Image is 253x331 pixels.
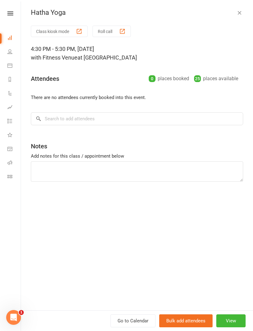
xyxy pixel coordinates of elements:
[7,143,21,156] a: General attendance kiosk mode
[31,142,47,151] div: Notes
[7,73,21,87] a: Reports
[31,26,88,37] button: Class kiosk mode
[194,74,238,83] div: places available
[7,170,21,184] a: Class kiosk mode
[31,54,77,61] span: with Fitness Venue
[31,94,243,101] li: There are no attendees currently booked into this event.
[7,59,21,73] a: Calendar
[149,74,189,83] div: places booked
[31,45,243,62] div: 4:30 PM - 5:30 PM, [DATE]
[77,54,137,61] span: at [GEOGRAPHIC_DATA]
[7,101,21,115] a: Assessments
[31,74,59,83] div: Attendees
[194,75,201,82] div: 25
[31,112,243,125] input: Search to add attendees
[21,9,253,17] div: Hatha Yoga
[7,156,21,170] a: Roll call kiosk mode
[19,310,24,315] span: 1
[216,314,246,327] button: View
[7,45,21,59] a: People
[7,129,21,143] a: What's New
[7,31,21,45] a: Dashboard
[31,152,243,160] div: Add notes for this class / appointment below
[149,75,156,82] div: 0
[93,26,131,37] button: Roll call
[6,310,21,325] iframe: Intercom live chat
[159,314,213,327] button: Bulk add attendees
[110,314,156,327] a: Go to Calendar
